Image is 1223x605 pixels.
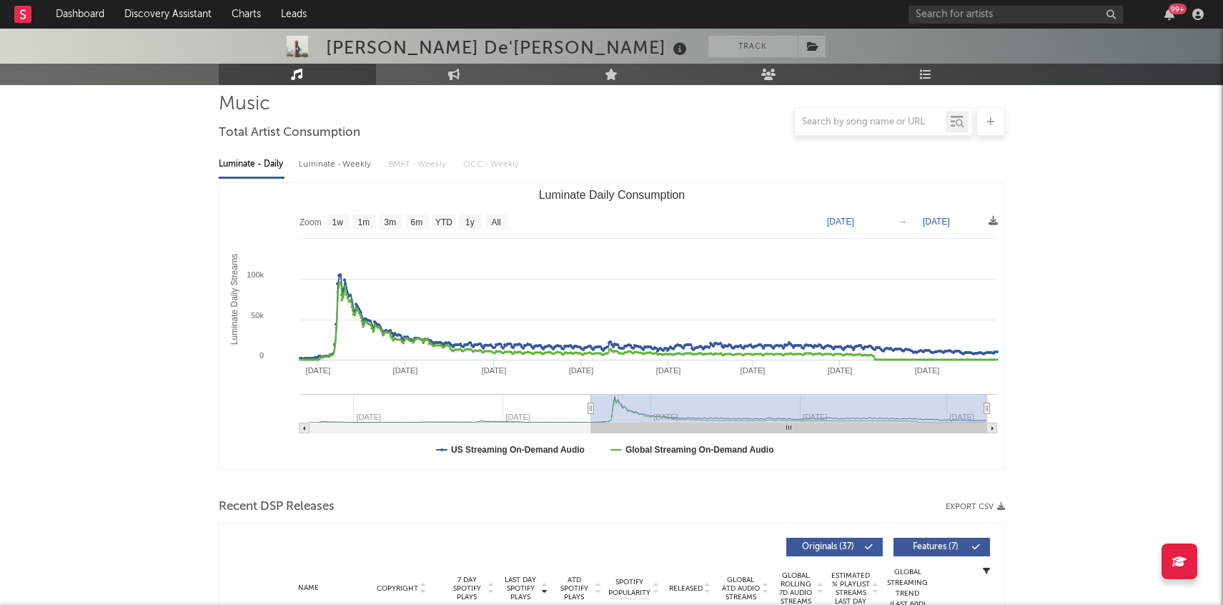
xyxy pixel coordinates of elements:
text: → [898,217,907,227]
span: Features ( 7 ) [903,543,969,551]
span: Released [669,584,703,593]
text: [DATE] [655,366,680,375]
div: Name [262,583,356,594]
span: 7 Day Spotify Plays [448,576,486,601]
text: 1m [357,217,370,227]
span: Music [219,96,270,113]
text: 1y [465,217,475,227]
text: Luminate Daily Consumption [538,189,685,201]
span: Global ATD Audio Streams [721,576,761,601]
button: Export CSV [946,503,1005,511]
text: US Streaming On-Demand Audio [451,445,585,455]
span: Recent DSP Releases [219,498,335,516]
text: [DATE] [827,217,854,227]
text: 3m [384,217,396,227]
span: Spotify Popularity [608,577,650,599]
input: Search by song name or URL [795,117,946,128]
text: 6m [410,217,422,227]
text: [DATE] [914,366,939,375]
span: Copyright [377,584,418,593]
text: YTD [435,217,452,227]
div: [PERSON_NAME] De'[PERSON_NAME] [326,36,690,59]
text: [DATE] [827,366,852,375]
text: [DATE] [740,366,765,375]
text: 1w [332,217,343,227]
div: Luminate - Weekly [299,152,374,177]
text: Global Streaming On-Demand Audio [625,445,773,455]
text: [DATE] [568,366,593,375]
text: All [491,217,500,227]
span: Originals ( 37 ) [796,543,861,551]
span: Last Day Spotify Plays [502,576,540,601]
text: 50k [251,311,264,320]
div: Luminate - Daily [219,152,284,177]
text: Zoom [299,217,322,227]
button: 99+ [1164,9,1174,20]
span: ATD Spotify Plays [555,576,593,601]
button: Track [708,36,798,57]
text: [DATE] [923,217,950,227]
text: Luminate Daily Streams [229,254,239,345]
input: Search for artists [908,6,1123,24]
text: 100k [247,270,264,279]
text: 0 [259,351,263,360]
text: [DATE] [392,366,417,375]
text: [DATE] [481,366,506,375]
button: Features(7) [893,538,990,556]
button: Originals(37) [786,538,883,556]
div: 99 + [1169,4,1187,14]
svg: Luminate Daily Consumption [219,183,1004,469]
text: [DATE] [305,366,330,375]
